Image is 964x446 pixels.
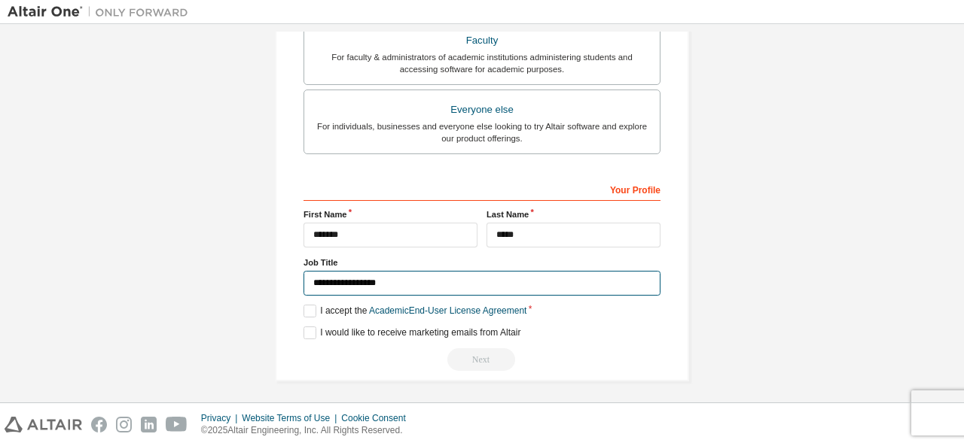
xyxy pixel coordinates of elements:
[141,417,157,432] img: linkedin.svg
[304,208,477,220] label: First Name
[5,417,82,432] img: altair_logo.svg
[304,305,526,317] label: I accept the
[313,99,651,120] div: Everyone else
[304,256,660,269] label: Job Title
[369,305,526,316] a: Academic End-User License Agreement
[313,120,651,144] div: For individuals, businesses and everyone else looking to try Altair software and explore our prod...
[201,424,415,437] p: © 2025 Altair Engineering, Inc. All Rights Reserved.
[201,412,242,424] div: Privacy
[304,348,660,371] div: Provide a valid email to continue
[304,177,660,201] div: Your Profile
[341,412,414,424] div: Cookie Consent
[313,30,651,51] div: Faculty
[487,208,660,220] label: Last Name
[304,326,520,339] label: I would like to receive marketing emails from Altair
[242,412,341,424] div: Website Terms of Use
[8,5,196,20] img: Altair One
[166,417,188,432] img: youtube.svg
[116,417,132,432] img: instagram.svg
[313,51,651,75] div: For faculty & administrators of academic institutions administering students and accessing softwa...
[91,417,107,432] img: facebook.svg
